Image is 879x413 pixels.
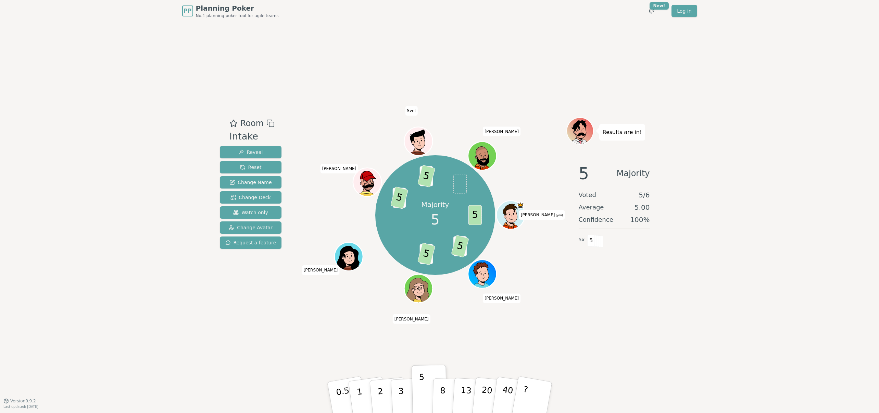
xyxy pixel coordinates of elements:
[579,190,597,200] span: Voted
[405,106,418,116] span: Click to change your name
[420,199,451,210] p: Majority
[603,127,642,137] p: Results are in!
[645,5,658,17] button: New!
[517,202,524,209] span: Diego D is the host
[225,239,276,246] span: Request a feature
[579,236,585,244] span: 5 x
[229,179,272,186] span: Change Name
[639,190,650,200] span: 5 / 6
[650,2,669,10] div: New!
[220,191,282,204] button: Change Deck
[321,164,358,173] span: Click to change your name
[630,215,650,224] span: 100 %
[233,209,268,216] span: Watch only
[238,149,263,156] span: Reveal
[184,7,191,15] span: PP
[579,165,589,182] span: 5
[230,194,271,201] span: Change Deck
[220,221,282,234] button: Change Avatar
[229,130,275,144] div: Intake
[417,242,436,265] span: 5
[10,398,36,404] span: Version 0.9.2
[579,215,613,224] span: Confidence
[468,205,482,225] span: 5
[451,235,469,258] span: 5
[229,117,238,130] button: Add as favourite
[483,127,520,136] span: Click to change your name
[3,405,38,409] span: Last updated: [DATE]
[419,372,425,409] p: 5
[579,203,604,212] span: Average
[417,165,436,188] span: 5
[390,186,409,209] span: 5
[196,3,279,13] span: Planning Poker
[3,398,36,404] button: Version0.9.2
[519,210,565,220] span: Click to change your name
[220,146,282,158] button: Reveal
[587,235,595,246] span: 5
[240,164,261,171] span: Reset
[393,314,430,324] span: Click to change your name
[555,214,563,217] span: (you)
[497,202,524,228] button: Click to change your avatar
[220,206,282,219] button: Watch only
[182,3,279,19] a: PPPlanning PokerNo.1 planning poker tool for agile teams
[220,161,282,173] button: Reset
[220,176,282,189] button: Change Name
[431,209,439,230] span: 5
[302,265,340,275] span: Click to change your name
[240,117,264,130] span: Room
[196,13,279,19] span: No.1 planning poker tool for agile teams
[229,224,273,231] span: Change Avatar
[483,294,520,303] span: Click to change your name
[635,203,650,212] span: 5.00
[617,165,650,182] span: Majority
[220,236,282,249] button: Request a feature
[671,5,697,17] a: Log in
